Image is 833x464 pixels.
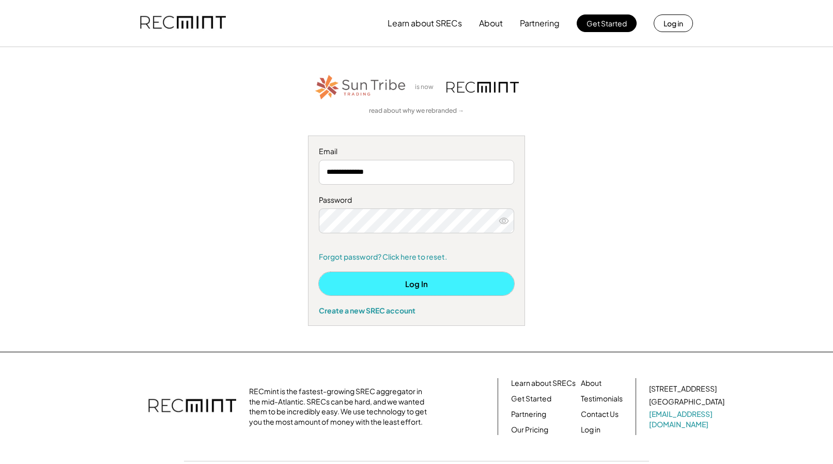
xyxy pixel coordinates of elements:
div: is now [412,83,441,92]
a: About [581,378,601,388]
div: [STREET_ADDRESS] [649,384,717,394]
img: recmint-logotype%403x.png [148,388,236,425]
button: Partnering [520,13,560,34]
button: Learn about SRECs [388,13,462,34]
div: [GEOGRAPHIC_DATA] [649,397,724,407]
div: Email [319,146,514,157]
a: read about why we rebranded → [369,107,464,115]
button: About [479,13,503,34]
a: Our Pricing [511,425,548,435]
div: RECmint is the fastest-growing SREC aggregator in the mid-Atlantic. SRECs can be hard, and we wan... [249,386,433,427]
img: recmint-logotype%403x.png [140,6,226,41]
a: Forgot password? Click here to reset. [319,252,514,262]
a: Log in [581,425,600,435]
a: Testimonials [581,394,623,404]
a: Partnering [511,409,546,420]
div: Create a new SREC account [319,306,514,315]
a: Contact Us [581,409,619,420]
img: STT_Horizontal_Logo%2B-%2BColor.png [314,73,407,101]
button: Get Started [577,14,637,32]
a: Learn about SRECs [511,378,576,388]
div: Password [319,195,514,205]
img: recmint-logotype%403x.png [446,82,519,93]
a: [EMAIL_ADDRESS][DOMAIN_NAME] [649,409,727,429]
button: Log in [654,14,693,32]
a: Get Started [511,394,551,404]
button: Log In [319,272,514,295]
